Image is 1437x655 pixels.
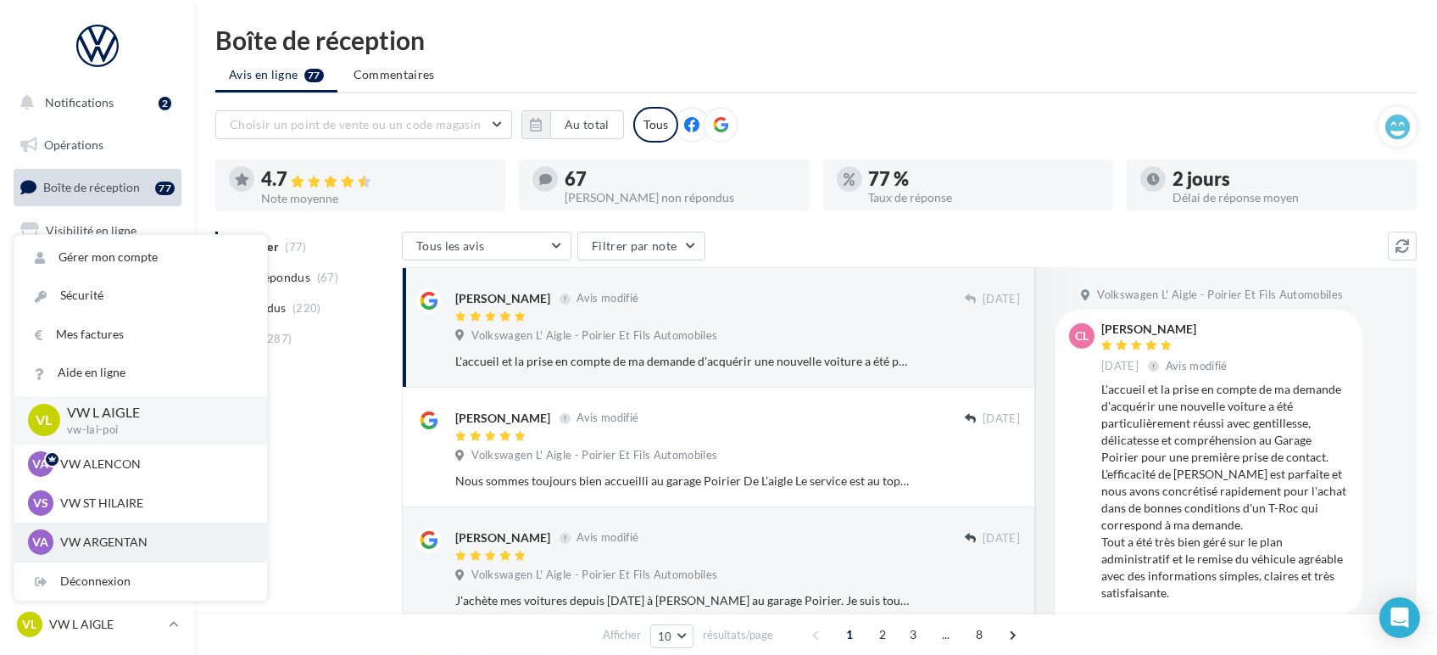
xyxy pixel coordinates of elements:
div: Délai de réponse moyen [1172,192,1403,204]
span: Opérations [44,137,103,152]
span: Visibilité en ligne [46,223,136,238]
button: Au total [550,110,624,139]
span: CL [1075,327,1089,344]
p: VW L AIGLE [49,616,162,633]
span: Avis modifié [1166,359,1228,372]
span: 10 [658,630,672,643]
span: VL [36,411,53,430]
button: Au total [521,110,624,139]
div: Taux de réponse [869,192,1100,204]
a: Opérations [10,127,185,163]
div: 4.7 [261,170,492,189]
div: Tous [633,107,678,143]
a: Campagnes DataOnDemand [10,480,185,530]
a: Contacts [10,297,185,333]
span: Volkswagen L' Aigle - Poirier Et Fils Automobiles [471,328,717,344]
span: résultats/page [703,627,773,643]
div: 2 [159,97,171,110]
a: Visibilité en ligne [10,213,185,249]
a: Calendrier [10,382,185,417]
button: Tous les avis [402,232,571,260]
button: Choisir un point de vente ou un code magasin [215,110,512,139]
span: [DATE] [983,411,1020,427]
div: 77 [155,182,175,195]
div: Nous sommes toujours bien accueilli au garage Poirier De L’aigle Le service est au top Fidèle dep... [455,473,910,490]
a: PLV et print personnalisable [10,423,185,473]
p: VW ALENCON [60,456,247,473]
div: Note moyenne [261,193,492,204]
p: vw-lai-poi [67,423,240,438]
span: VA [33,534,49,551]
span: ... [933,621,960,648]
span: [DATE] [1101,359,1139,374]
div: [PERSON_NAME] non répondus [565,192,795,204]
span: 3 [900,621,927,648]
div: Boîte de réception [215,27,1417,53]
span: (67) [317,271,338,284]
span: VL [23,616,37,633]
span: Volkswagen L' Aigle - Poirier Et Fils Automobiles [1097,288,1343,303]
a: Gérer mon compte [14,238,267,277]
span: Volkswagen L' Aigle - Poirier Et Fils Automobiles [471,568,717,583]
span: Avis modifié [576,531,638,545]
span: Tous les avis [416,238,485,253]
p: VW L AIGLE [67,403,240,423]
div: [PERSON_NAME] [1101,323,1231,335]
span: VA [33,456,49,473]
button: Filtrer par note [577,232,705,260]
div: [PERSON_NAME] [455,529,550,546]
span: Non répondus [231,269,310,286]
span: (287) [264,332,292,345]
div: L'accueil et la prise en compte de ma demande d'acquérir une nouvelle voiture a été particulièrem... [455,353,910,370]
a: Aide en ligne [14,354,267,392]
div: 77 % [869,170,1100,188]
span: 1 [836,621,863,648]
span: 2 [869,621,896,648]
span: Notifications [45,95,114,109]
span: Afficher [603,627,641,643]
span: Commentaires [354,66,435,83]
a: Boîte de réception77 [10,169,185,205]
div: Open Intercom Messenger [1379,597,1420,638]
p: VW ST HILAIRE [60,495,247,512]
div: 2 jours [1172,170,1403,188]
a: VL VW L AIGLE [14,608,181,641]
div: J'achète mes voitures depuis [DATE] à [PERSON_NAME] au garage Poirier. Je suis toujours ravi de f... [455,592,910,609]
span: Avis modifié [576,411,638,425]
span: Volkswagen L' Aigle - Poirier Et Fils Automobiles [471,448,717,463]
a: Médiathèque [10,339,185,375]
span: 8 [966,621,993,648]
span: VS [33,495,48,512]
div: Déconnexion [14,563,267,601]
div: 67 [565,170,795,188]
p: VW ARGENTAN [60,534,247,551]
span: Avis modifié [576,292,638,305]
div: [PERSON_NAME] [455,410,550,427]
span: [DATE] [983,531,1020,546]
button: Notifications 2 [10,85,178,120]
button: 10 [650,624,693,648]
div: L'accueil et la prise en compte de ma demande d'acquérir une nouvelle voiture a été particulièrem... [1101,381,1349,602]
a: Sécurité [14,277,267,315]
a: Mes factures [14,316,267,354]
span: (220) [292,301,321,315]
span: [DATE] [983,292,1020,307]
a: Campagnes [10,255,185,291]
span: Choisir un point de vente ou un code magasin [230,117,481,132]
span: Boîte de réception [43,180,140,194]
div: [PERSON_NAME] [455,290,550,307]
